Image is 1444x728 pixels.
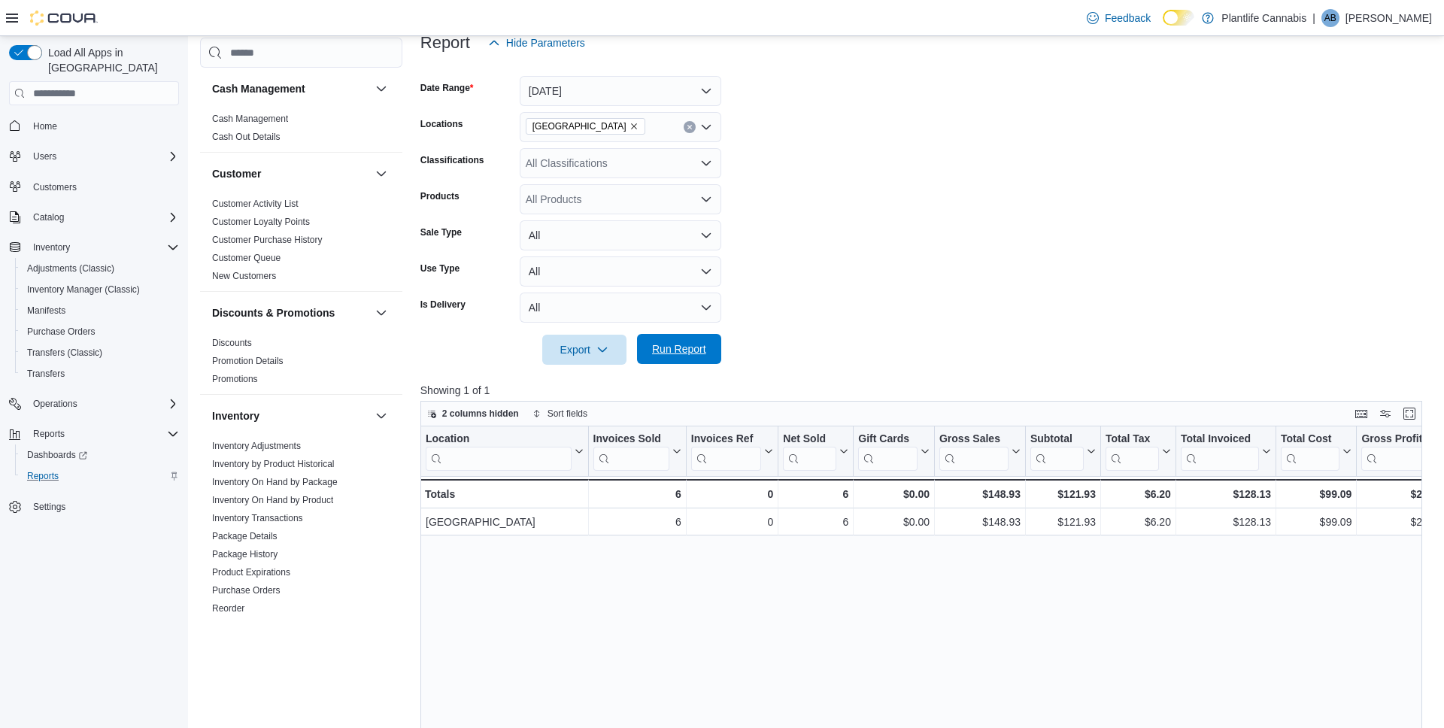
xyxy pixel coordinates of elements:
div: Total Tax [1106,432,1159,447]
a: Feedback [1081,3,1157,33]
span: New Customers [212,270,276,282]
button: Total Tax [1106,432,1171,471]
span: Inventory Adjustments [212,440,301,452]
span: Users [33,150,56,162]
span: Reports [21,467,179,485]
a: Purchase Orders [21,323,102,341]
h3: Inventory [212,408,259,423]
div: Invoices Sold [593,432,669,471]
span: Promotion Details [212,355,284,367]
button: Net Sold [783,432,848,471]
div: Total Cost [1281,432,1339,471]
span: Home [33,120,57,132]
a: Promotions [212,374,258,384]
div: $148.93 [939,485,1021,503]
div: Subtotal [1030,432,1084,471]
label: Sale Type [420,226,462,238]
div: $148.93 [939,514,1021,532]
h3: Discounts & Promotions [212,305,335,320]
span: Home [27,116,179,135]
button: Subtotal [1030,432,1096,471]
div: Subtotal [1030,432,1084,447]
button: Transfers [15,363,185,384]
div: Total Invoiced [1181,432,1259,447]
span: Customers [27,177,179,196]
span: Manifests [21,302,179,320]
button: Clear input [684,121,696,133]
span: Export [551,335,617,365]
label: Is Delivery [420,299,466,311]
span: Transfers (Classic) [21,344,179,362]
span: Catalog [33,211,64,223]
p: Showing 1 of 1 [420,383,1432,398]
span: Inventory [33,241,70,253]
a: Reorder [212,603,244,614]
button: Gross Profit [1361,432,1442,471]
button: Display options [1376,405,1394,423]
span: Catalog [27,208,179,226]
div: $6.20 [1106,514,1171,532]
a: Transfers [21,365,71,383]
button: Inventory [27,238,76,256]
span: Cash Out Details [212,131,281,143]
button: Hide Parameters [482,28,591,58]
button: Discounts & Promotions [372,304,390,322]
button: Operations [3,393,185,414]
label: Locations [420,118,463,130]
p: [PERSON_NAME] [1345,9,1432,27]
span: Customer Loyalty Points [212,216,310,228]
div: Invoices Ref [691,432,761,471]
button: Settings [3,496,185,517]
span: Purchase Orders [21,323,179,341]
a: Purchase Orders [212,585,281,596]
div: Gift Cards [858,432,918,447]
a: Customer Activity List [212,199,299,209]
button: Customer [372,165,390,183]
span: Customer Queue [212,252,281,264]
div: 0 [691,514,773,532]
span: Manifests [27,305,65,317]
span: Inventory Manager (Classic) [27,284,140,296]
span: Operations [33,398,77,410]
div: Aaron Black [1321,9,1339,27]
a: Inventory Manager (Classic) [21,281,146,299]
span: Load All Apps in [GEOGRAPHIC_DATA] [42,45,179,75]
a: New Customers [212,271,276,281]
button: Cash Management [212,81,369,96]
button: Inventory [212,408,369,423]
div: $121.93 [1030,514,1096,532]
span: Adjustments (Classic) [21,259,179,278]
a: Inventory Adjustments [212,441,301,451]
button: Export [542,335,626,365]
button: Manifests [15,300,185,321]
span: Reports [27,470,59,482]
button: Remove Calgary - University District from selection in this group [629,122,639,131]
span: [GEOGRAPHIC_DATA] [532,119,626,134]
a: Transfers (Classic) [21,344,108,362]
a: Cash Management [212,114,288,124]
button: All [520,220,721,250]
a: Promotion Details [212,356,284,366]
span: Promotions [212,373,258,385]
a: Discounts [212,338,252,348]
a: Reports [21,467,65,485]
div: Total Invoiced [1181,432,1259,471]
span: Purchase Orders [27,326,96,338]
span: Inventory Manager (Classic) [21,281,179,299]
div: 6 [593,514,681,532]
span: Customers [33,181,77,193]
div: Net Sold [783,432,836,447]
div: Location [426,432,572,471]
div: 6 [593,485,681,503]
div: $0.00 [858,485,930,503]
div: $6.20 [1106,485,1171,503]
label: Classifications [420,154,484,166]
a: Customer Purchase History [212,235,323,245]
button: 2 columns hidden [421,405,525,423]
div: Totals [425,485,584,503]
label: Products [420,190,460,202]
button: Reports [3,423,185,444]
div: Gross Sales [939,432,1009,447]
button: Open list of options [700,193,712,205]
div: 6 [783,485,848,503]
